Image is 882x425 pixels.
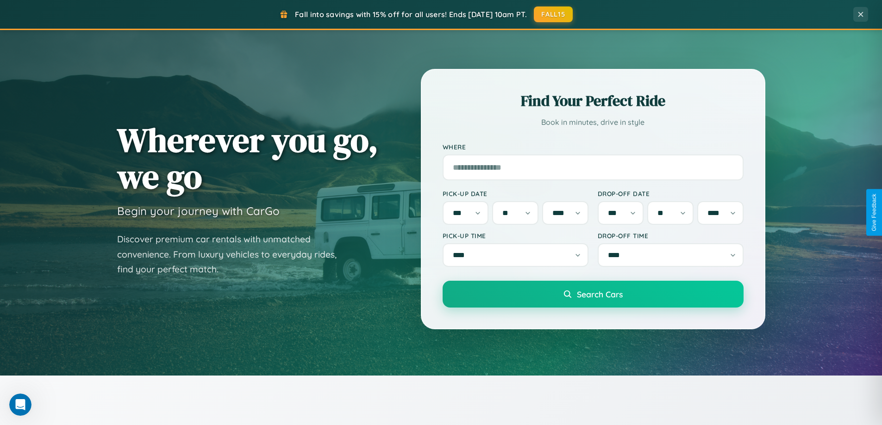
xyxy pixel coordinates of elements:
[598,232,744,240] label: Drop-off Time
[598,190,744,197] label: Drop-off Date
[443,232,588,240] label: Pick-up Time
[117,232,349,277] p: Discover premium car rentals with unmatched convenience. From luxury vehicles to everyday rides, ...
[443,281,744,308] button: Search Cars
[9,394,31,416] iframe: Intercom live chat
[577,289,623,299] span: Search Cars
[117,204,280,218] h3: Begin your journey with CarGo
[443,116,744,129] p: Book in minutes, drive in style
[295,10,527,19] span: Fall into savings with 15% off for all users! Ends [DATE] 10am PT.
[871,194,877,231] div: Give Feedback
[534,6,573,22] button: FALL15
[117,122,378,195] h1: Wherever you go, we go
[443,190,588,197] label: Pick-up Date
[443,91,744,111] h2: Find Your Perfect Ride
[443,143,744,151] label: Where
